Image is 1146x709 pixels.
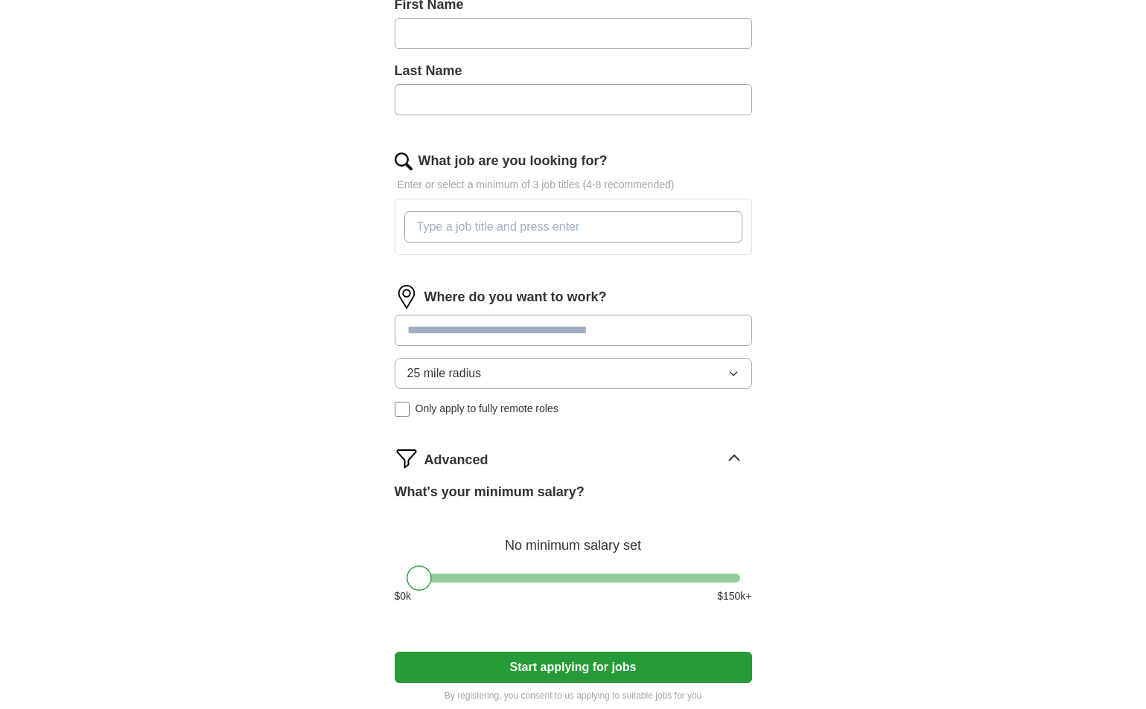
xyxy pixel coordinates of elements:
span: Only apply to fully remote roles [416,401,558,417]
p: Enter or select a minimum of 3 job titles (4-8 recommended) [395,177,752,193]
p: By registering, you consent to us applying to suitable jobs for you [395,689,752,702]
input: Type a job title and press enter [404,211,742,243]
img: search.png [395,153,413,170]
label: Last Name [395,61,752,81]
div: No minimum salary set [395,520,752,556]
span: $ 0 k [395,588,412,604]
label: Where do you want to work? [424,287,607,307]
button: 25 mile radius [395,358,752,389]
span: 25 mile radius [407,365,482,382]
span: Advanced [424,450,488,470]
span: $ 150 k+ [717,588,751,604]
img: location.png [395,285,418,309]
label: What job are you looking for? [418,151,608,171]
input: Only apply to fully remote roles [395,402,410,417]
button: Start applying for jobs [395,652,752,683]
img: filter [395,446,418,470]
label: What's your minimum salary? [395,482,585,502]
